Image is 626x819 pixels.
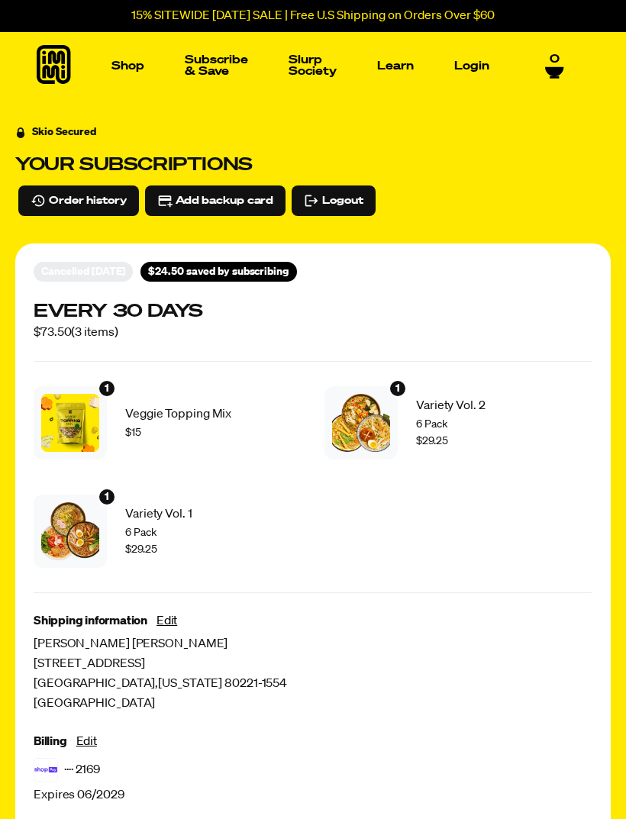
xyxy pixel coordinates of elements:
[176,192,274,209] span: Add backup card
[148,263,289,280] span: $24.50 saved by subscribing
[15,153,611,176] h3: Your subscriptions
[34,488,302,574] div: Subscription product: Variety Vol. 1
[105,488,109,505] span: 1
[179,48,254,83] a: Subscribe & Save
[15,127,26,138] svg: Security
[105,32,495,99] nav: Main navigation
[322,192,363,209] span: Logout
[41,263,125,280] span: Cancelled [DATE]
[34,380,302,466] div: Subscription product: Veggie Topping Mix
[105,380,109,397] span: 1
[18,185,139,216] button: Order history
[41,394,99,452] img: Veggie Topping Mix
[15,124,96,153] a: Skio Secured
[282,48,343,83] a: Slurp Society
[34,654,592,674] span: [STREET_ADDRESS]
[34,694,592,714] span: [GEOGRAPHIC_DATA]
[371,54,420,78] a: Learn
[332,394,390,452] img: Variety Vol. 2
[416,433,448,450] span: $29.25
[389,379,407,398] div: 1 units of item: Variety Vol. 2
[34,300,203,323] h3: Every 30 days
[292,185,375,216] button: Logout
[34,785,124,805] span: Expires 06/2029
[32,124,96,140] div: Skio Secured
[105,54,150,78] a: Shop
[34,300,592,343] div: Subscription for 3 items with cost $73.50. Renews Every 30 days
[545,49,564,75] a: 0
[34,634,592,654] span: [PERSON_NAME] [PERSON_NAME]
[550,49,560,63] span: 0
[34,758,58,782] img: svg%3E
[34,732,67,752] span: Billing
[156,611,177,631] button: Edit
[125,541,157,558] span: $29.25
[41,502,99,560] img: Variety Vol. 1
[98,488,116,506] div: 1 units of item: Variety Vol. 1
[49,192,127,209] span: Order history
[145,185,286,216] button: Add backup card
[125,524,302,541] span: 6 Pack
[448,54,495,78] a: Login
[324,380,592,466] div: Subscription product: Variety Vol. 2
[416,416,592,433] span: 6 Pack
[76,732,97,752] button: Edit
[416,396,592,416] span: Variety Vol. 2
[125,424,141,441] span: $15
[34,611,147,631] span: Shipping information
[98,379,116,398] div: 1 units of item: Veggie Topping Mix
[125,405,302,424] span: Veggie Topping Mix
[395,380,400,397] span: 1
[34,323,203,343] span: $73.50 ( 3 items )
[125,505,302,524] span: Variety Vol. 1
[34,674,592,694] span: [GEOGRAPHIC_DATA] , [US_STATE] 80221-1554
[131,9,495,23] p: 15% SITEWIDE [DATE] SALE | Free U.S Shipping on Orders Over $60
[64,760,100,780] span: ···· 2169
